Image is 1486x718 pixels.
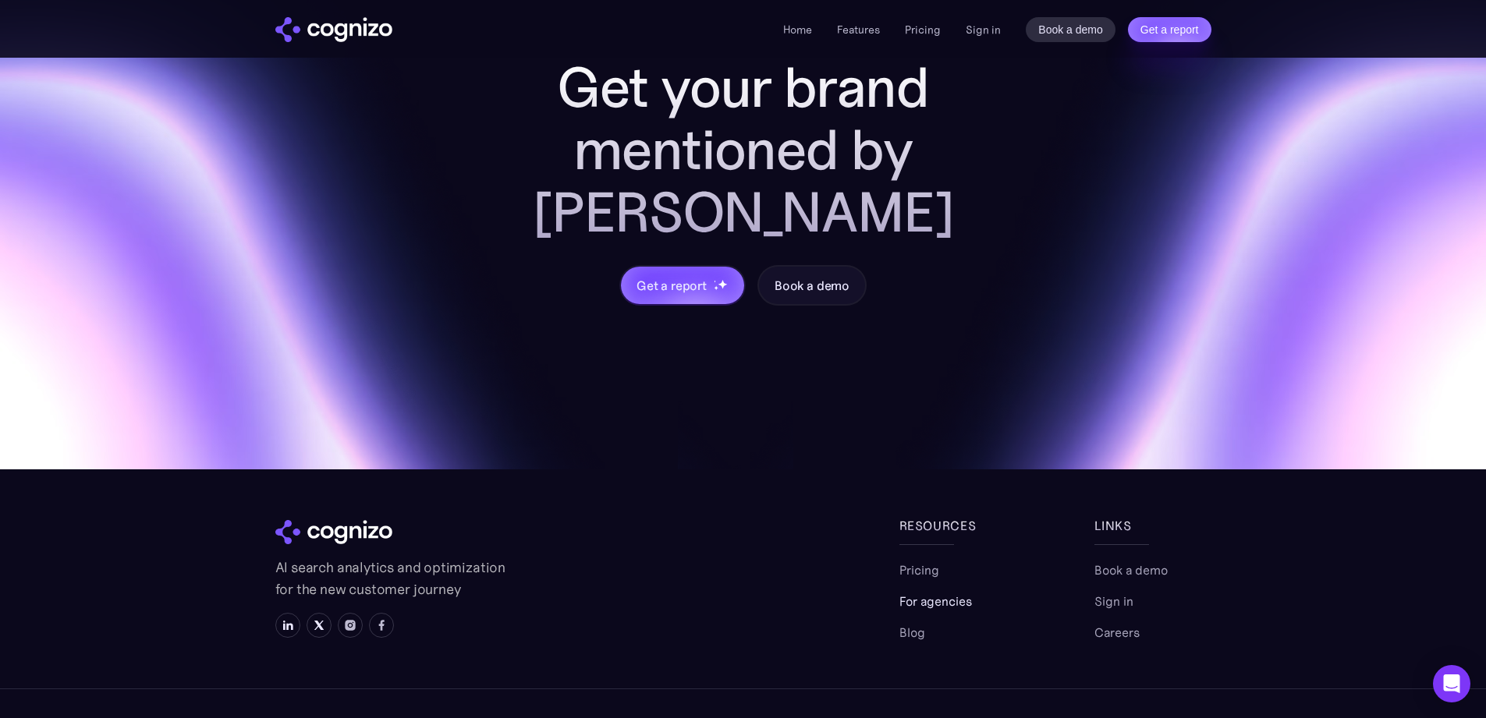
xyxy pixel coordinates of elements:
[757,265,867,306] a: Book a demo
[275,17,392,42] img: cognizo logo
[282,619,294,631] img: LinkedIn icon
[905,23,941,37] a: Pricing
[1433,665,1470,702] div: Open Intercom Messenger
[275,557,509,600] p: AI search analytics and optimization for the new customer journey
[1026,17,1115,42] a: Book a demo
[1094,516,1211,535] div: links
[775,276,849,295] div: Book a demo
[1094,592,1133,610] a: Sign in
[1094,561,1168,579] a: Book a demo
[899,592,972,610] a: For agencies
[1128,17,1211,42] a: Get a report
[637,276,707,295] div: Get a report
[966,20,1001,39] a: Sign in
[899,516,1016,535] div: Resources
[714,285,719,291] img: star
[899,623,925,642] a: Blog
[275,17,392,42] a: home
[714,280,716,282] img: star
[313,619,325,631] img: X icon
[783,23,812,37] a: Home
[494,56,993,243] h2: Get your brand mentioned by [PERSON_NAME]
[1094,623,1140,642] a: Careers
[275,520,392,545] img: cognizo logo
[718,279,728,289] img: star
[619,265,746,306] a: Get a reportstarstarstar
[837,23,880,37] a: Features
[899,561,939,579] a: Pricing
